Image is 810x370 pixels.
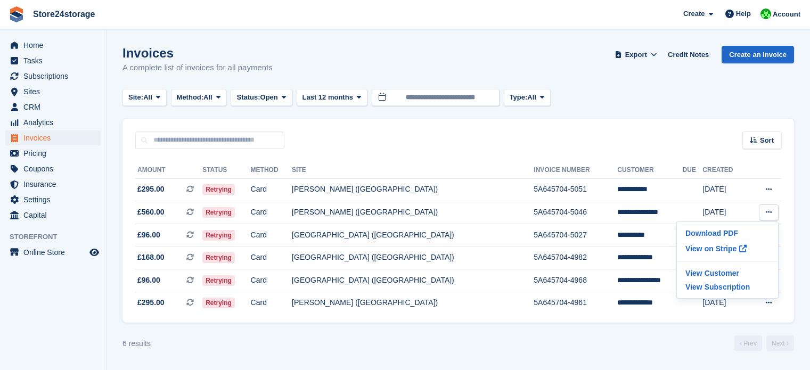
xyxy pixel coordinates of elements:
[297,89,367,106] button: Last 12 months
[23,100,87,114] span: CRM
[9,6,24,22] img: stora-icon-8386f47178a22dfd0bd8f6a31ec36ba5ce8667c1dd55bd0f319d3a0aa187defe.svg
[143,92,152,103] span: All
[5,146,101,161] a: menu
[202,298,235,308] span: Retrying
[683,9,705,19] span: Create
[612,46,659,63] button: Export
[23,146,87,161] span: Pricing
[23,38,87,53] span: Home
[251,292,292,314] td: Card
[202,230,235,241] span: Retrying
[617,162,682,179] th: Customer
[236,92,260,103] span: Status:
[732,335,796,351] nav: Page
[29,5,100,23] a: Store24storage
[251,201,292,224] td: Card
[260,92,278,103] span: Open
[702,178,748,201] td: [DATE]
[5,38,101,53] a: menu
[122,46,273,60] h1: Invoices
[137,207,165,218] span: £560.00
[534,162,617,179] th: Invoice Number
[128,92,143,103] span: Site:
[702,162,748,179] th: Created
[203,92,212,103] span: All
[251,269,292,292] td: Card
[292,269,534,292] td: [GEOGRAPHIC_DATA] ([GEOGRAPHIC_DATA])
[23,130,87,145] span: Invoices
[202,162,250,179] th: Status
[122,62,273,74] p: A complete list of invoices for all payments
[736,9,751,19] span: Help
[625,50,647,60] span: Export
[534,292,617,314] td: 5A645704-4961
[202,184,235,195] span: Retrying
[137,229,160,241] span: £96.00
[23,84,87,99] span: Sites
[702,292,748,314] td: [DATE]
[251,162,292,179] th: Method
[122,89,167,106] button: Site: All
[681,240,774,257] a: View on Stripe
[10,232,106,242] span: Storefront
[202,275,235,286] span: Retrying
[23,53,87,68] span: Tasks
[137,184,165,195] span: £295.00
[5,100,101,114] a: menu
[5,177,101,192] a: menu
[137,275,160,286] span: £96.00
[760,135,774,146] span: Sort
[702,201,748,224] td: [DATE]
[292,292,534,314] td: [PERSON_NAME] ([GEOGRAPHIC_DATA])
[510,92,528,103] span: Type:
[5,115,101,130] a: menu
[5,69,101,84] a: menu
[5,208,101,223] a: menu
[23,208,87,223] span: Capital
[202,207,235,218] span: Retrying
[251,224,292,246] td: Card
[5,53,101,68] a: menu
[88,246,101,259] a: Preview store
[734,335,762,351] a: Previous
[137,252,165,263] span: £168.00
[231,89,292,106] button: Status: Open
[534,246,617,269] td: 5A645704-4982
[534,178,617,201] td: 5A645704-5051
[681,280,774,294] a: View Subscription
[534,269,617,292] td: 5A645704-4968
[177,92,204,103] span: Method:
[534,201,617,224] td: 5A645704-5046
[766,335,794,351] a: Next
[135,162,202,179] th: Amount
[23,115,87,130] span: Analytics
[504,89,551,106] button: Type: All
[5,192,101,207] a: menu
[5,84,101,99] a: menu
[292,162,534,179] th: Site
[137,297,165,308] span: £295.00
[23,161,87,176] span: Coupons
[202,252,235,263] span: Retrying
[251,246,292,269] td: Card
[722,46,794,63] a: Create an Invoice
[760,9,771,19] img: Tracy Harper
[23,192,87,207] span: Settings
[23,69,87,84] span: Subscriptions
[683,162,703,179] th: Due
[681,226,774,240] a: Download PDF
[292,201,534,224] td: [PERSON_NAME] ([GEOGRAPHIC_DATA])
[292,224,534,246] td: [GEOGRAPHIC_DATA] ([GEOGRAPHIC_DATA])
[527,92,536,103] span: All
[773,9,800,20] span: Account
[681,266,774,280] a: View Customer
[292,178,534,201] td: [PERSON_NAME] ([GEOGRAPHIC_DATA])
[251,178,292,201] td: Card
[534,224,617,246] td: 5A645704-5027
[302,92,353,103] span: Last 12 months
[122,338,151,349] div: 6 results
